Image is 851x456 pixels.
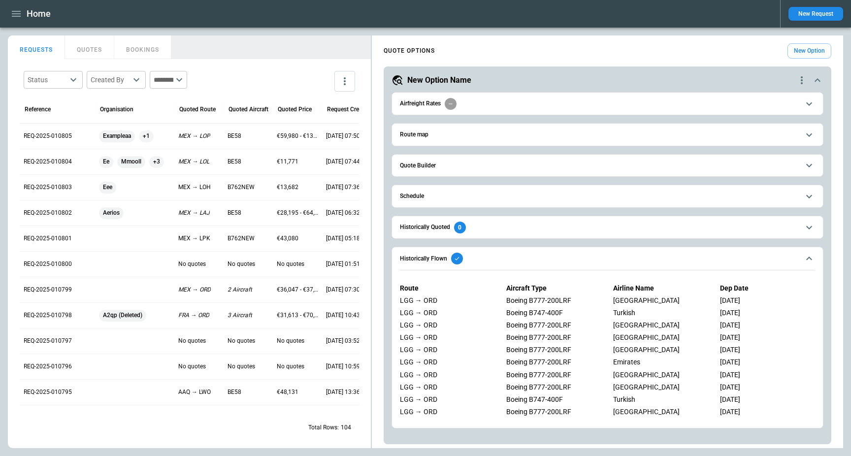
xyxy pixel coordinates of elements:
div: Created By [91,75,130,85]
div: LGG → ORD [400,346,495,354]
p: No quotes [228,260,255,268]
div: Boeing B777-200LRF [506,346,601,354]
button: New Request [788,7,843,21]
div: Turkish [613,309,708,317]
p: 09/17/25 06:32 [326,209,360,217]
div: [DATE] [720,333,815,342]
p: B762NEW [228,234,255,243]
button: REQUESTS [8,35,65,59]
p: REQ-2025-010805 [24,132,72,140]
div: Emirates [613,358,708,366]
div: Boeing B777-200LRF [506,408,601,416]
div: Boeing B777-200LRF [506,296,601,305]
div: LGG → ORD [400,383,495,391]
p: 104 [341,423,351,432]
div: Boeing B777-200LRF [506,333,601,342]
p: MEX → LOH [178,183,211,192]
button: Quote Builder [400,155,815,177]
h1: Home [27,8,51,20]
h5: New Option Name [407,75,471,86]
div: LGG → ORD [400,296,495,305]
div: Status [28,75,67,85]
p: AAQ → LWO [178,388,211,396]
div: [DATE] [720,371,815,379]
button: New Option [787,43,831,59]
h4: QUOTE OPTIONS [384,49,435,53]
p: No quotes [228,337,255,345]
p: 09/17/25 07:50 [326,132,360,140]
div: Boeing B777-200LRF [506,358,601,366]
div: [DATE] [720,321,815,329]
p: REQ-2025-010800 [24,260,72,268]
p: No quotes [178,362,206,371]
h6: Route map [400,131,428,138]
div: [GEOGRAPHIC_DATA] [613,371,708,379]
p: Airline Name [613,284,708,293]
div: [GEOGRAPHIC_DATA] [613,321,708,329]
button: QUOTES [65,35,114,59]
button: BOOKINGS [114,35,171,59]
div: [DATE] [720,358,815,366]
p: BE58 [228,209,241,217]
p: REQ-2025-010802 [24,209,72,217]
div: Organisation [100,106,133,113]
div: [DATE] [720,296,815,305]
p: REQ-2025-010798 [24,311,72,320]
p: No quotes [277,337,304,345]
p: REQ-2025-010799 [24,286,72,294]
p: B762NEW [228,183,255,192]
div: Boeing B747-400F [506,309,601,317]
div: Quoted Aircraft [229,106,268,113]
p: €13,682 [277,183,298,192]
button: Schedule [400,185,815,207]
div: 0 [454,222,466,233]
div: Boeing B747-400F [506,395,601,404]
p: MEX → LAJ [178,209,210,217]
div: Turkish [613,395,708,404]
p: 09/17/25 07:36 [326,183,360,192]
div: Reference [25,106,51,113]
p: Total Rows: [308,423,339,432]
p: €43,080 [277,234,298,243]
p: 08/10/25 13:36 [326,388,360,396]
div: LGG → ORD [400,358,495,366]
p: BE58 [228,132,241,140]
div: Historically Flown [400,276,815,424]
p: No quotes [178,260,206,268]
span: Aerios [99,200,124,226]
p: 08/15/25 07:30 [326,286,360,294]
div: LGG → ORD [400,408,495,416]
span: Exampleaa [99,124,135,149]
p: No quotes [178,337,206,345]
div: quote-option-actions [796,74,808,86]
p: REQ-2025-010804 [24,158,72,166]
p: REQ-2025-010795 [24,388,72,396]
h6: Airfreight Rates [400,100,441,107]
p: BE58 [228,158,241,166]
h6: Historically Flown [400,256,447,262]
button: New Option Namequote-option-actions [392,74,823,86]
span: A2qp (Deleted) [99,303,146,328]
span: +1 [139,124,154,149]
h6: Schedule [400,193,424,199]
div: LGG → ORD [400,309,495,317]
div: [DATE] [720,383,815,391]
div: Request Created At (UTC-05:00) [327,106,369,113]
p: REQ-2025-010803 [24,183,72,192]
div: [DATE] [720,346,815,354]
button: Route map [400,124,815,146]
div: [GEOGRAPHIC_DATA] [613,383,708,391]
div: [GEOGRAPHIC_DATA] [613,333,708,342]
p: 08/13/25 10:43 [326,311,360,320]
h6: Quote Builder [400,163,436,169]
p: €31,613 - €70,537 [277,311,318,320]
p: Aircraft Type [506,284,601,293]
div: [DATE] [720,395,815,404]
p: €11,771 [277,158,298,166]
h6: Historically Quoted [400,224,450,230]
p: 08/13/25 03:52 [326,337,360,345]
p: 08/11/25 10:59 [326,362,360,371]
button: more [334,71,355,92]
div: LGG → ORD [400,395,495,404]
div: Boeing B777-200LRF [506,383,601,391]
